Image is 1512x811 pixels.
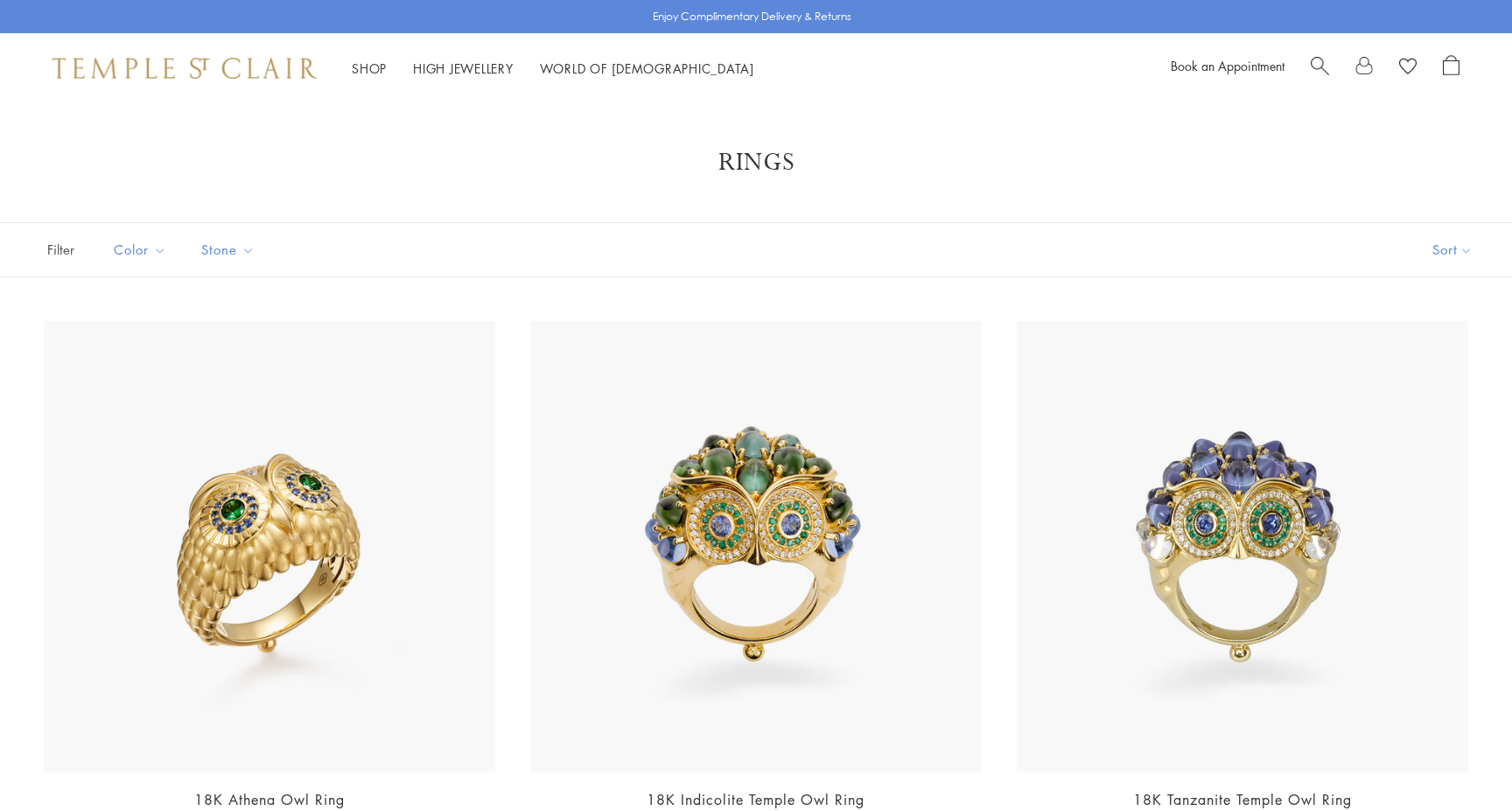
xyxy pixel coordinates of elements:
a: World of [DEMOGRAPHIC_DATA]World of [DEMOGRAPHIC_DATA] [540,59,754,77]
nav: Main navigation [352,58,754,80]
img: R36865-OWLTGBS [44,321,495,773]
span: Stone [192,239,268,261]
a: 18K Indicolite Temple Owl Ring [647,790,864,809]
button: Show sort by [1393,223,1512,276]
p: Enjoy Complimentary Delivery & Returns [653,8,851,25]
a: Open Shopping Bag [1443,55,1459,81]
a: ShopShop [352,59,387,77]
button: Color [101,230,179,269]
img: Temple St. Clair [52,58,317,79]
button: Stone [188,230,268,269]
a: Book an Appointment [1171,57,1284,74]
img: 18K Indicolite Temple Owl Ring [530,321,982,773]
a: 18K Tanzanite Temple Owl Ring [1133,790,1352,809]
a: High JewelleryHigh Jewellery [413,59,514,77]
a: Search [1311,55,1329,81]
span: Color [105,239,179,261]
a: 18K Athena Owl Ring [194,790,345,809]
h1: Rings [70,147,1442,178]
a: View Wishlist [1399,55,1417,81]
img: 18K Tanzanite Temple Owl Ring [1017,321,1468,773]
